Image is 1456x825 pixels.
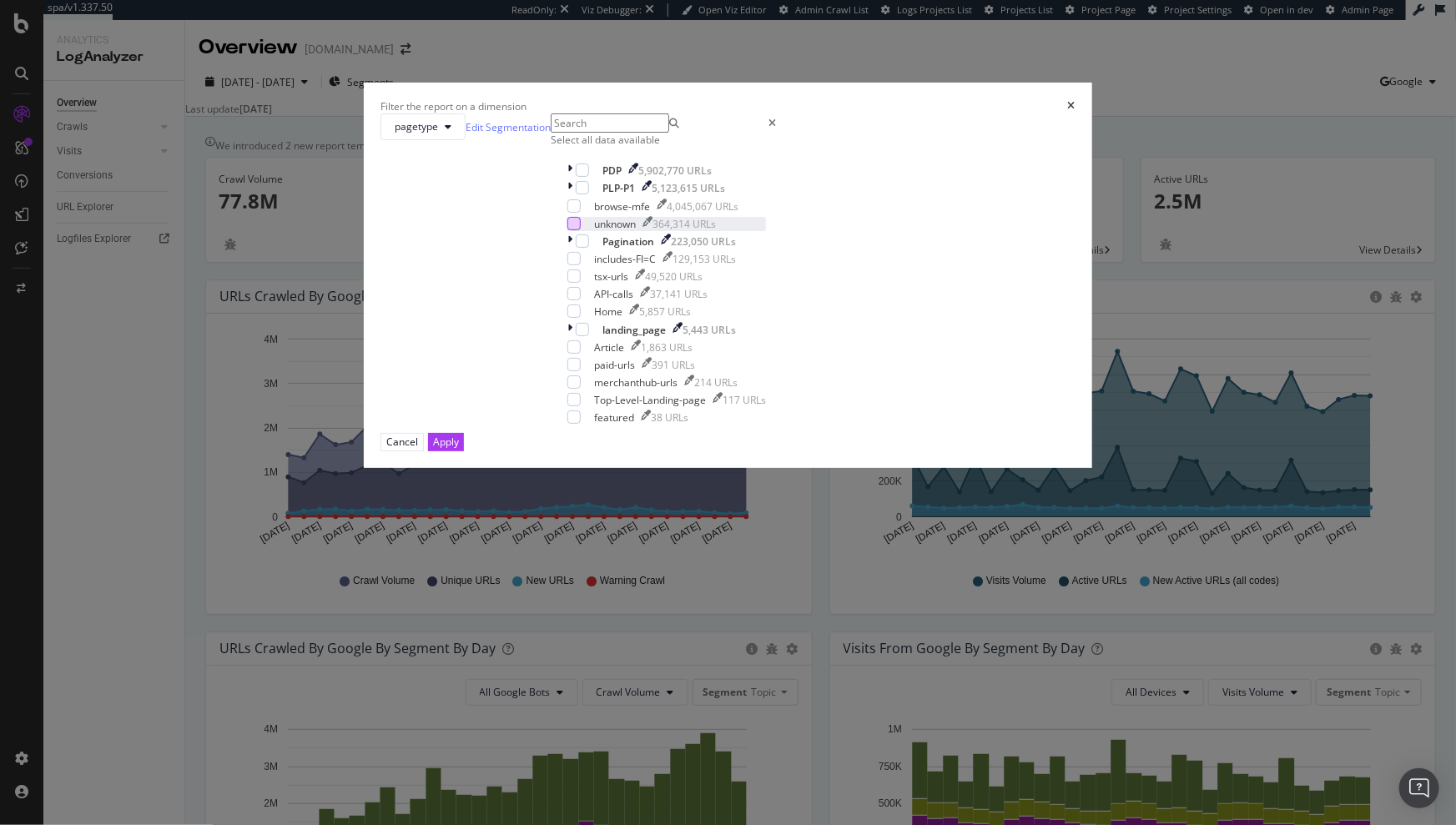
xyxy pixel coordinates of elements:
div: Open Intercom Messenger [1399,768,1439,808]
button: Apply [428,433,464,450]
span: pagetype [395,119,438,133]
div: API-calls [594,287,633,301]
div: unknown [594,217,636,231]
div: Cancel [386,435,418,449]
div: Home [594,304,622,319]
div: times [1068,99,1076,113]
button: pagetype [380,113,466,140]
div: 1,863 URLs [641,340,693,355]
div: Filter the report on a dimension [380,99,526,113]
div: 129,153 URLs [673,252,736,266]
div: merchanthub-urls [594,375,678,390]
div: paid-urls [594,358,635,372]
div: 5,443 URLs [683,323,736,337]
div: 37,141 URLs [650,287,708,301]
div: PLP-P1 [602,181,635,195]
input: Search [551,113,669,133]
div: 38 URLs [651,410,688,425]
div: browse-mfe [594,199,650,214]
div: Top-Level-Landing-page [594,393,706,407]
div: 5,902,770 URLs [638,163,712,178]
div: 5,123,615 URLs [652,181,725,195]
div: 364,314 URLs [652,217,716,231]
div: Pagination [602,234,654,249]
div: PDP [602,163,622,178]
div: featured [594,410,634,425]
button: Cancel [380,433,424,450]
div: 214 URLs [694,375,738,390]
div: 4,045,067 URLs [667,199,738,214]
div: Select all data available [551,133,783,147]
div: tsx-urls [594,269,628,284]
div: 5,857 URLs [639,304,691,319]
div: 391 URLs [652,358,695,372]
a: Edit Segmentation [466,118,551,136]
div: 117 URLs [723,393,766,407]
div: includes-FI=C [594,252,656,266]
div: 49,520 URLs [645,269,703,284]
div: 223,050 URLs [671,234,736,249]
div: landing_page [602,323,666,337]
div: modal [364,83,1092,468]
div: Article [594,340,624,355]
div: Apply [433,435,459,449]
